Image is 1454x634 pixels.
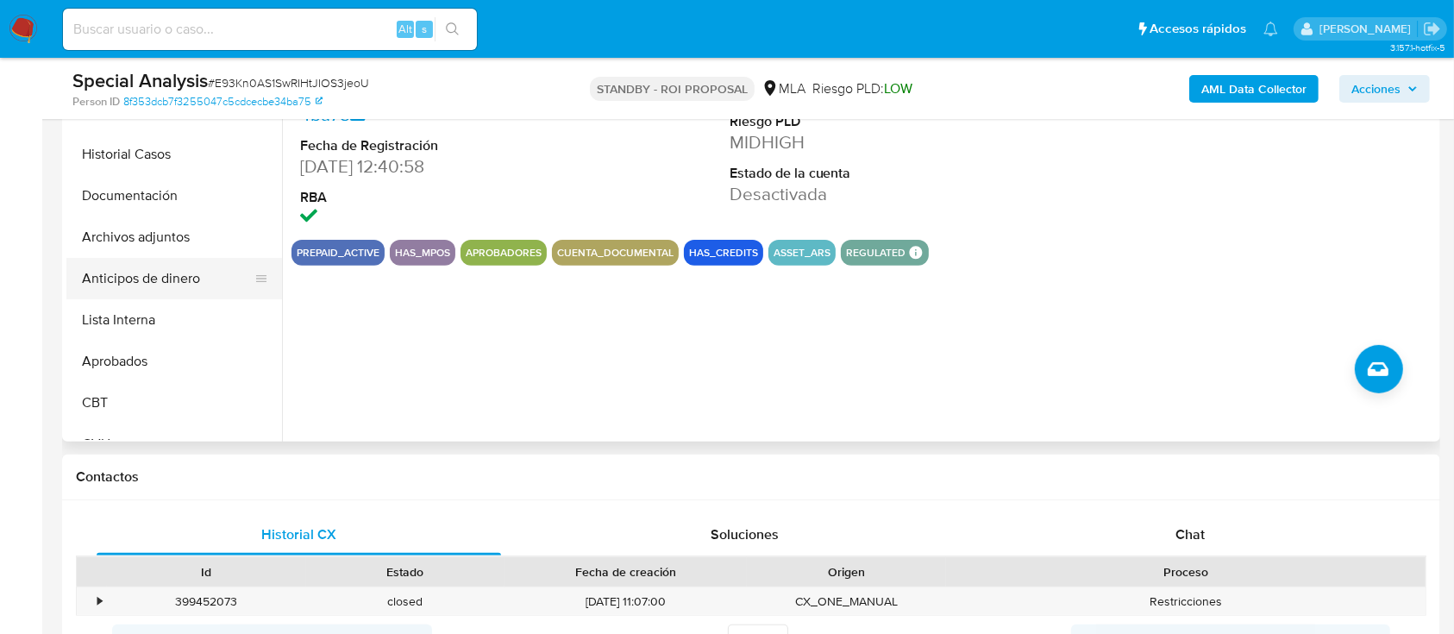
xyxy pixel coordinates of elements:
span: Alt [398,21,412,37]
div: Proceso [958,563,1413,581]
button: Archivos adjuntos [66,217,282,258]
b: Special Analysis [72,66,208,94]
span: Acciones [1351,75,1401,103]
div: [DATE] 11:07:00 [505,587,747,616]
button: prepaid_active [297,249,379,256]
div: closed [306,587,505,616]
button: has_mpos [395,249,450,256]
button: CVU [66,424,282,465]
span: Soluciones [711,524,779,544]
p: STANDBY - ROI PROPOSAL [590,77,755,101]
div: MLA [761,79,805,98]
div: Id [119,563,294,581]
div: 399452073 [107,587,306,616]
button: Acciones [1339,75,1430,103]
button: AML Data Collector [1189,75,1319,103]
a: Salir [1423,20,1441,38]
h1: Contactos [76,468,1426,486]
dd: Desactivada [730,182,999,206]
a: 8f353dcb7f3255047c5cdcecbe34ba75 [123,94,323,110]
div: Estado [318,563,493,581]
button: Historial Casos [66,134,282,175]
div: Restricciones [946,587,1426,616]
button: Documentación [66,175,282,217]
dt: Riesgo PLD [730,112,999,131]
button: Lista Interna [66,299,282,341]
div: Origen [759,563,934,581]
div: Fecha de creación [517,563,735,581]
button: Aprobadores [466,249,542,256]
button: search-icon [435,17,470,41]
span: s [422,21,427,37]
button: regulated [846,249,906,256]
span: LOW [884,78,912,98]
button: Aprobados [66,341,282,382]
dt: RBA [300,188,569,207]
p: ezequiel.castrillon@mercadolibre.com [1319,21,1417,37]
span: Chat [1175,524,1205,544]
span: Historial CX [261,524,336,544]
a: Notificaciones [1263,22,1278,36]
span: # E93Kn0AS1SwRIHtJIOS3jeoU [208,74,369,91]
button: asset_ars [774,249,830,256]
button: Anticipos de dinero [66,258,268,299]
button: cuenta_documental [557,249,674,256]
input: Buscar usuario o caso... [63,18,477,41]
dd: MIDHIGH [730,130,999,154]
div: • [97,593,102,610]
span: Accesos rápidos [1150,20,1246,38]
b: AML Data Collector [1201,75,1307,103]
span: Riesgo PLD: [812,79,912,98]
button: CBT [66,382,282,424]
button: has_credits [689,249,758,256]
span: 3.157.1-hotfix-5 [1390,41,1445,54]
dt: Fecha de Registración [300,136,569,155]
b: Person ID [72,94,120,110]
dd: [DATE] 12:40:58 [300,154,569,179]
div: CX_ONE_MANUAL [747,587,946,616]
dt: Estado de la cuenta [730,164,999,183]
